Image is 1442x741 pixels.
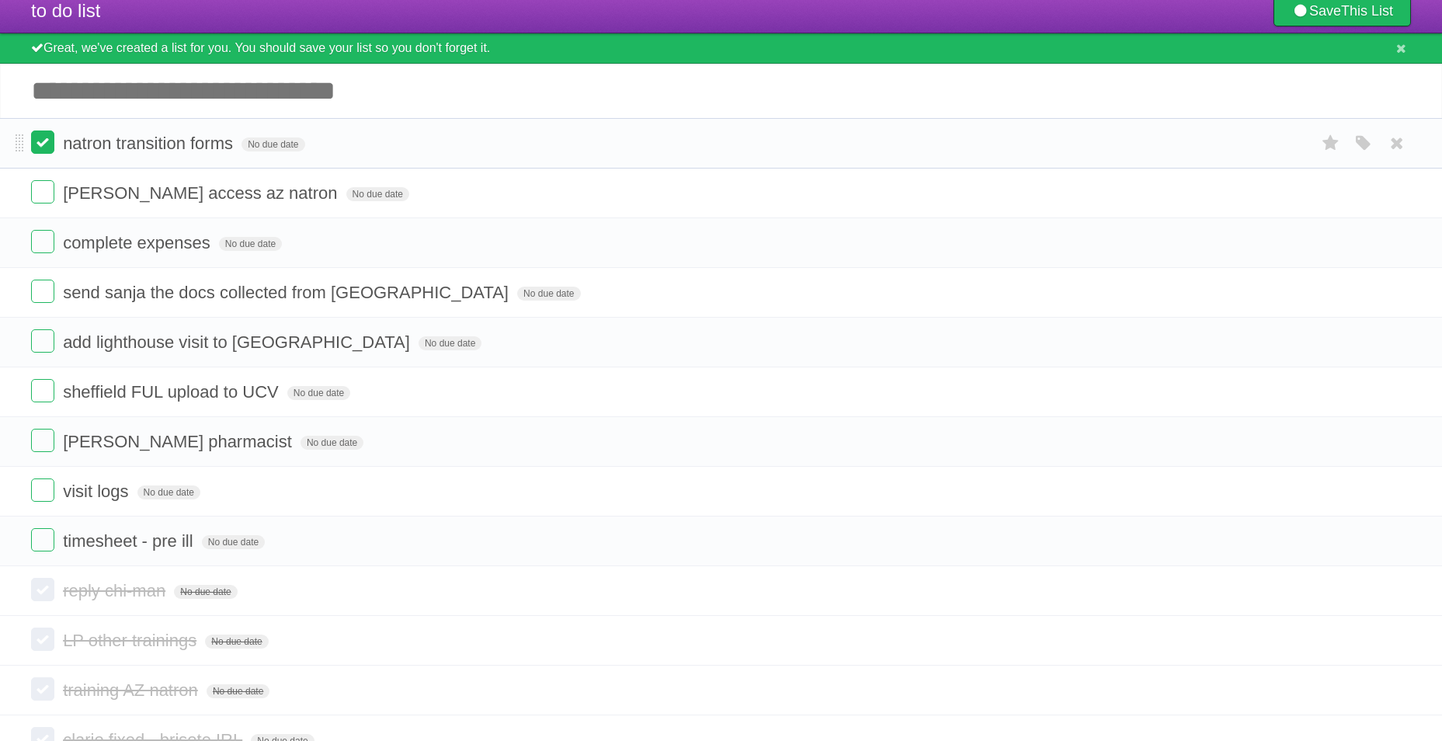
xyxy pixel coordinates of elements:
span: reply chi-man [63,581,169,600]
span: No due date [287,386,350,400]
span: send sanja the docs collected from [GEOGRAPHIC_DATA] [63,283,513,302]
label: Done [31,628,54,651]
span: LP other trainings [63,631,200,650]
span: No due date [174,585,237,599]
span: visit logs [63,482,132,501]
label: Done [31,130,54,154]
label: Star task [1316,130,1346,156]
span: No due date [207,684,269,698]
span: natron transition forms [63,134,237,153]
span: No due date [205,635,268,649]
b: This List [1341,3,1393,19]
label: Done [31,429,54,452]
label: Done [31,180,54,204]
span: No due date [419,336,481,350]
span: No due date [241,137,304,151]
span: No due date [517,287,580,301]
span: No due date [219,237,282,251]
span: timesheet - pre ill [63,531,197,551]
span: No due date [137,485,200,499]
label: Done [31,677,54,701]
label: Done [31,230,54,253]
span: complete expenses [63,233,214,252]
span: sheffield FUL upload to UCV [63,382,283,402]
span: No due date [202,535,265,549]
label: Done [31,280,54,303]
span: training AZ natron [63,680,202,700]
span: No due date [346,187,409,201]
span: [PERSON_NAME] access az natron [63,183,341,203]
label: Done [31,478,54,502]
span: add lighthouse visit to [GEOGRAPHIC_DATA] [63,332,414,352]
span: No due date [301,436,363,450]
span: [PERSON_NAME] pharmacist [63,432,296,451]
label: Done [31,329,54,353]
label: Done [31,578,54,601]
label: Done [31,379,54,402]
label: Done [31,528,54,551]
